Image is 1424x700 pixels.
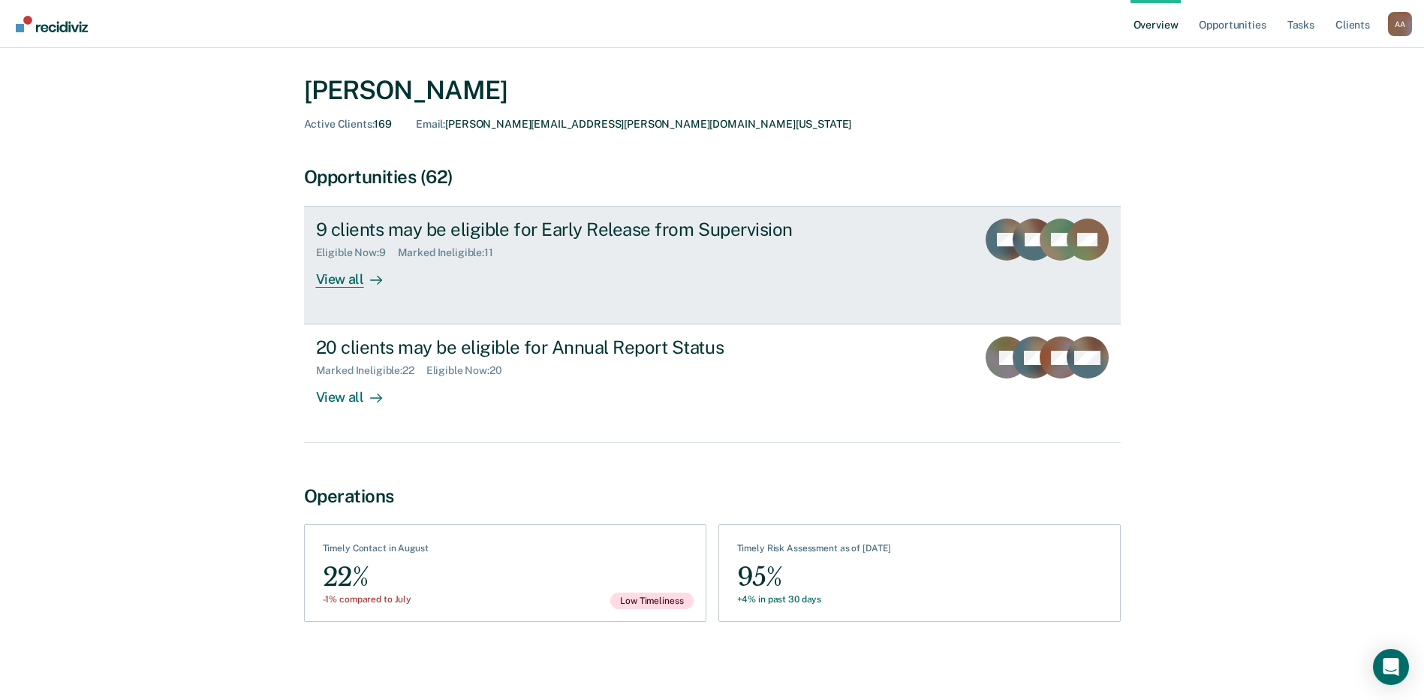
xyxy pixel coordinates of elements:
button: Profile dropdown button [1388,12,1412,36]
a: 9 clients may be eligible for Early Release from SupervisionEligible Now:9Marked Ineligible:11Vie... [304,206,1121,324]
div: Opportunities (62) [304,166,1121,188]
div: Open Intercom Messenger [1373,649,1409,685]
img: Recidiviz [16,16,88,32]
span: Active Clients : [304,118,375,130]
div: Eligible Now : 20 [426,364,514,377]
a: 20 clients may be eligible for Annual Report StatusMarked Ineligible:22Eligible Now:20View all [304,324,1121,442]
span: Email : [416,118,445,130]
div: 169 [304,118,393,131]
div: Marked Ineligible : 11 [398,246,505,259]
div: Timely Contact in August [323,543,429,560]
div: +4% in past 30 days [737,594,892,605]
div: A A [1388,12,1412,36]
div: View all [316,377,400,406]
div: Timely Risk Assessment as of [DATE] [737,543,892,560]
div: 95% [737,560,892,594]
div: Eligible Now : 9 [316,246,398,259]
div: View all [316,259,400,288]
div: 20 clients may be eligible for Annual Report Status [316,336,843,358]
span: Low Timeliness [610,593,693,609]
div: Operations [304,485,1121,507]
div: 22% [323,560,429,594]
div: -1% compared to July [323,594,429,605]
div: [PERSON_NAME] [304,75,1121,106]
div: [PERSON_NAME][EMAIL_ADDRESS][PERSON_NAME][DOMAIN_NAME][US_STATE] [416,118,851,131]
div: 9 clients may be eligible for Early Release from Supervision [316,219,843,240]
div: Marked Ineligible : 22 [316,364,426,377]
